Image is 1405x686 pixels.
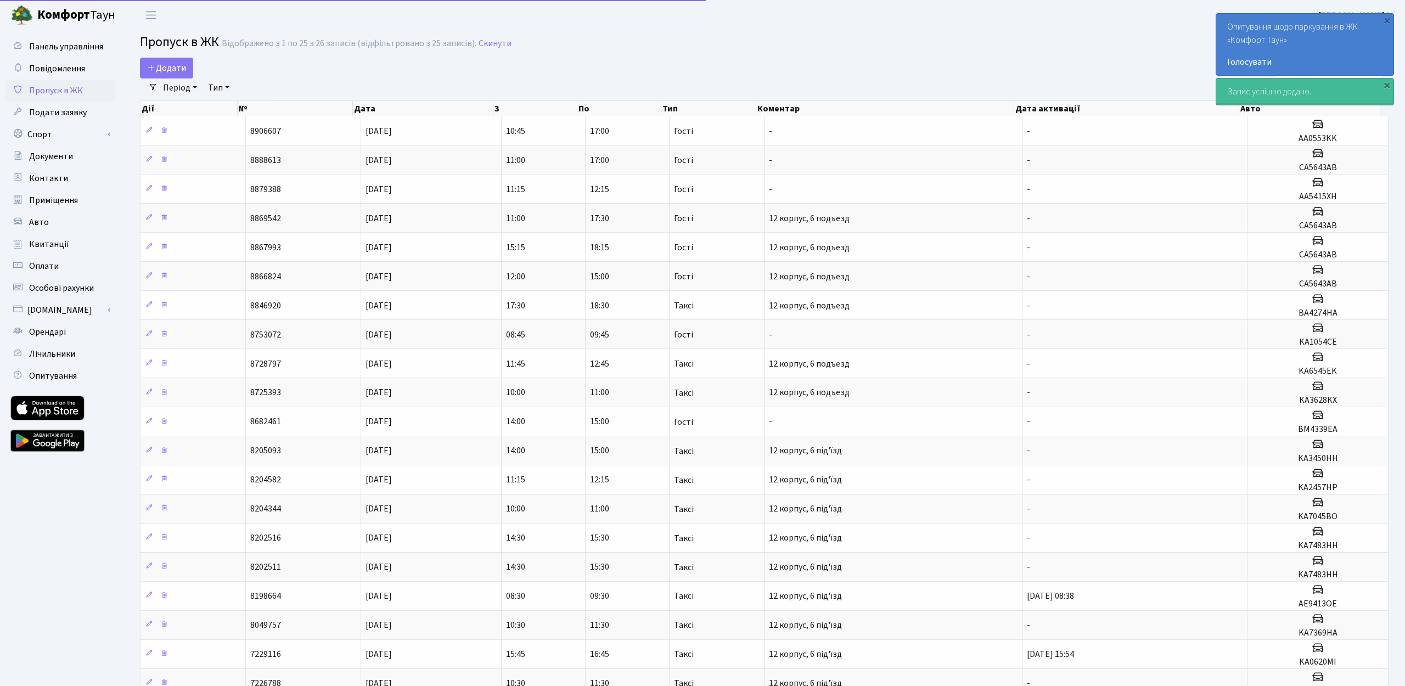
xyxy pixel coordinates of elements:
span: - [1027,300,1030,312]
span: 12:00 [506,271,525,283]
span: 10:30 [506,619,525,631]
span: 11:00 [590,387,609,399]
span: Документи [29,150,73,162]
a: Документи [5,145,115,167]
span: Таксі [674,505,694,514]
b: Комфорт [37,6,90,24]
span: Гості [674,127,693,136]
h5: BA4274HA [1252,308,1384,318]
span: Додати [147,62,186,74]
a: Тип [204,78,234,97]
span: Таксі [674,359,694,368]
span: Повідомлення [29,63,85,75]
span: Опитування [29,370,77,382]
span: Таксі [674,563,694,572]
span: - [1027,212,1030,224]
span: Таксі [674,301,694,310]
span: 8869542 [250,212,281,224]
span: 17:00 [590,125,609,137]
a: Додати [140,58,193,78]
span: 8725393 [250,387,281,399]
span: Гості [674,156,693,165]
span: 12 корпус, 6 під'їзд [769,648,842,660]
span: - [1027,503,1030,515]
span: [DATE] [366,125,392,137]
span: 11:00 [590,503,609,515]
div: × [1381,15,1392,26]
span: 15:00 [590,445,609,457]
span: Орендарі [29,326,66,338]
span: 8846920 [250,300,281,312]
span: Гості [674,214,693,223]
span: - [1027,619,1030,631]
th: Дата [353,101,494,116]
span: - [1027,154,1030,166]
span: 12:45 [590,358,609,370]
span: 09:45 [590,329,609,341]
span: Гості [674,330,693,339]
h5: KA3628KX [1252,395,1384,406]
span: [DATE] [366,387,392,399]
span: [DATE] 15:54 [1027,648,1074,660]
h5: KA1054CE [1252,337,1384,347]
span: [DATE] [366,590,392,602]
span: 12:15 [590,474,609,486]
span: - [769,416,772,428]
span: [DATE] [366,445,392,457]
a: Скинути [479,38,512,49]
span: 12 корпус, 6 під'їзд [769,474,842,486]
span: 7229116 [250,648,281,660]
span: 11:15 [506,474,525,486]
span: [DATE] [366,416,392,428]
span: 14:30 [506,561,525,573]
span: Таксі [674,621,694,629]
a: Подати заявку [5,102,115,123]
span: - [1027,416,1030,428]
span: 17:30 [590,212,609,224]
span: 12 корпус, 6 подъезд [769,212,850,224]
h5: СА5643АВ [1252,279,1384,289]
span: 8906607 [250,125,281,137]
span: - [769,329,772,341]
a: Голосувати [1227,55,1382,69]
img: logo.png [11,4,33,26]
h5: KA3450HH [1252,453,1384,464]
th: Тип [661,101,756,116]
a: Панель управління [5,36,115,58]
span: - [1027,329,1030,341]
span: 17:30 [506,300,525,312]
span: 15:00 [590,271,609,283]
span: [DATE] [366,271,392,283]
span: 08:30 [506,590,525,602]
h5: СА5643АВ [1252,162,1384,173]
span: - [769,154,772,166]
span: 8049757 [250,619,281,631]
span: [DATE] [366,183,392,195]
span: 10:45 [506,125,525,137]
span: 08:45 [506,329,525,341]
h5: KA0620MI [1252,657,1384,667]
span: [DATE] [366,300,392,312]
a: Квитанції [5,233,115,255]
span: [DATE] [366,154,392,166]
span: - [1027,445,1030,457]
span: [DATE] [366,474,392,486]
div: Опитування щодо паркування в ЖК «Комфорт Таун» [1216,14,1393,75]
span: Особові рахунки [29,282,94,294]
span: 14:30 [506,532,525,544]
span: Подати заявку [29,106,87,119]
a: Період [159,78,201,97]
span: 11:00 [506,212,525,224]
b: [PERSON_NAME] І. [1318,9,1392,21]
span: Гості [674,243,693,252]
a: Оплати [5,255,115,277]
span: Оплати [29,260,59,272]
span: Пропуск в ЖК [140,32,219,52]
span: - [1027,271,1030,283]
span: Таксі [674,476,694,485]
a: Пропуск в ЖК [5,80,115,102]
a: Повідомлення [5,58,115,80]
h5: KA7369HA [1252,628,1384,638]
span: Пропуск в ЖК [29,85,83,97]
span: [DATE] [366,532,392,544]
